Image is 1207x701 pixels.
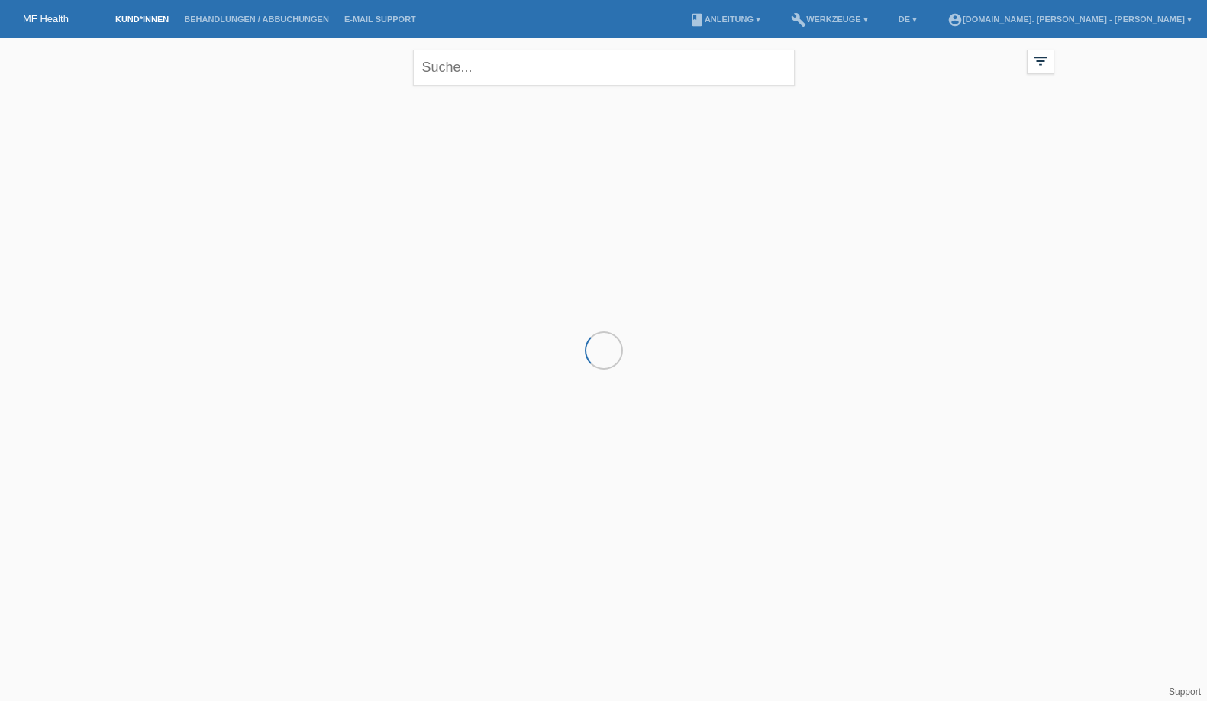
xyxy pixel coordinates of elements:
[176,15,337,24] a: Behandlungen / Abbuchungen
[947,12,963,27] i: account_circle
[413,50,795,86] input: Suche...
[1169,686,1201,697] a: Support
[891,15,925,24] a: DE ▾
[689,12,705,27] i: book
[337,15,424,24] a: E-Mail Support
[783,15,876,24] a: buildWerkzeuge ▾
[108,15,176,24] a: Kund*innen
[23,13,69,24] a: MF Health
[940,15,1199,24] a: account_circle[DOMAIN_NAME]. [PERSON_NAME] - [PERSON_NAME] ▾
[682,15,768,24] a: bookAnleitung ▾
[1032,53,1049,69] i: filter_list
[791,12,806,27] i: build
